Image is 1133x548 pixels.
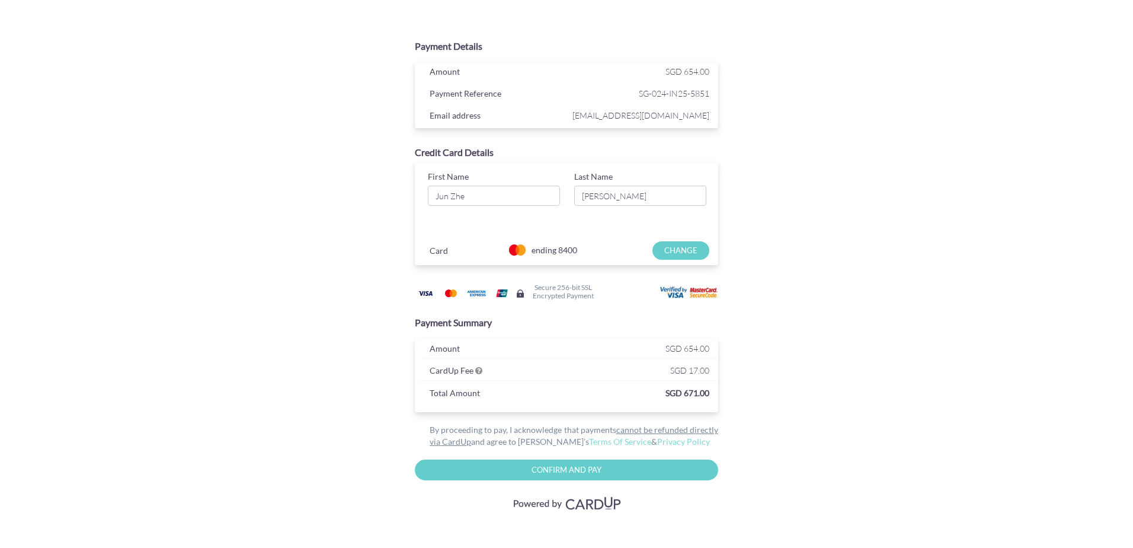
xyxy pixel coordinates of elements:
[516,289,525,298] img: Secure lock
[574,171,613,183] label: Last Name
[665,66,709,77] span: SGD 654.00
[589,437,651,447] a: Terms Of Service
[415,40,718,53] div: Payment Details
[533,283,594,299] h6: Secure 256-bit SSL Encrypted Payment
[415,316,718,330] div: Payment Summary
[569,108,709,123] span: [EMAIL_ADDRESS][DOMAIN_NAME]
[660,286,719,300] img: User card
[507,492,626,514] img: Visa, Mastercard
[569,86,709,101] span: SG-024-IN25-5851
[421,243,495,261] div: Card
[569,363,718,381] div: SGD 17.00
[652,241,709,260] input: CHANGE
[421,86,569,104] div: Payment Reference
[421,64,569,82] div: Amount
[558,245,577,255] span: 8400
[665,343,709,353] span: SGD 654.00
[428,171,469,183] label: First Name
[415,146,718,160] div: Credit Card Details
[421,385,520,403] div: Total Amount
[415,460,718,480] input: Confirm and Pay
[439,286,463,301] img: Mastercard
[414,286,437,301] img: Visa
[490,286,514,301] img: Union Pay
[415,424,718,448] div: By proceeding to pay, I acknowledge that payments and agree to [PERSON_NAME]’s &
[421,363,569,381] div: CardUp Fee
[657,437,710,447] a: Privacy Policy
[532,241,556,259] span: ending
[577,215,711,236] iframe: Secure card security code input frame
[430,425,718,447] u: cannot be refunded directly via CardUp
[421,341,569,359] div: Amount
[465,286,488,301] img: American Express
[421,108,569,126] div: Email address
[428,215,562,236] iframe: Secure card expiration date input frame
[520,385,718,403] div: SGD 671.00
